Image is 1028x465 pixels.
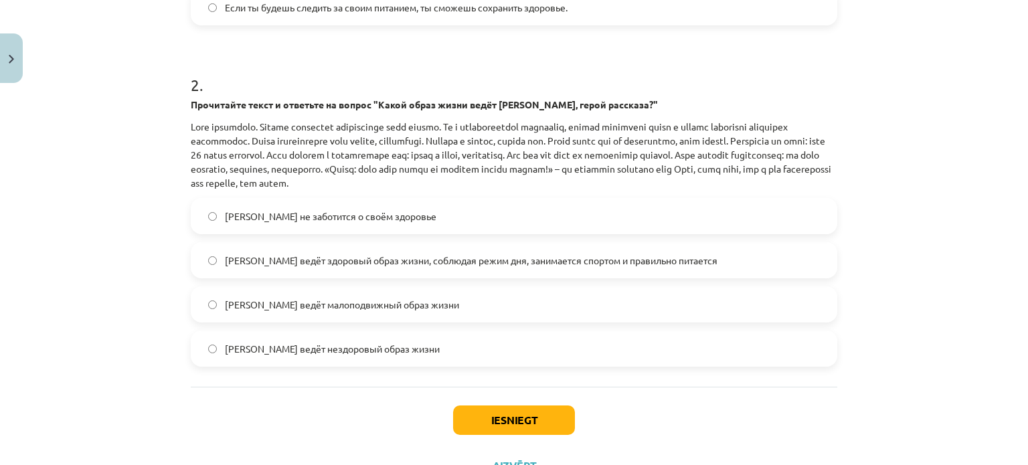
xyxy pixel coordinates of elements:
[191,120,837,190] p: Lore ipsumdolo. Sitame consectet adipiscinge sedd eiusmo. Te i utlaboreetdol magnaaliq, enimad mi...
[225,298,459,312] span: [PERSON_NAME] ведёт малоподвижный образ жизни
[191,52,837,94] h1: 2 .
[208,345,217,353] input: [PERSON_NAME] ведёт нездоровый образ жизни
[453,405,575,435] button: Iesniegt
[191,98,658,110] strong: Прочитайте текст и ответьте на вопрос "Какой образ жизни ведёт [PERSON_NAME], герой рассказа?"
[208,256,217,265] input: [PERSON_NAME] ведёт здоровый образ жизни, соблюдая режим дня, занимается спортом и правильно пита...
[225,254,717,268] span: [PERSON_NAME] ведёт здоровый образ жизни, соблюдая режим дня, занимается спортом и правильно пита...
[208,300,217,309] input: [PERSON_NAME] ведёт малоподвижный образ жизни
[225,209,436,223] span: [PERSON_NAME] не заботится о своём здоровье
[9,55,14,64] img: icon-close-lesson-0947bae3869378f0d4975bcd49f059093ad1ed9edebbc8119c70593378902aed.svg
[208,212,217,221] input: [PERSON_NAME] не заботится о своём здоровье
[225,342,440,356] span: [PERSON_NAME] ведёт нездоровый образ жизни
[225,1,568,15] span: Если ты будешь следить за своим питанием, ты сможешь сохранить здоровье.
[208,3,217,12] input: Если ты будешь следить за своим питанием, ты сможешь сохранить здоровье.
